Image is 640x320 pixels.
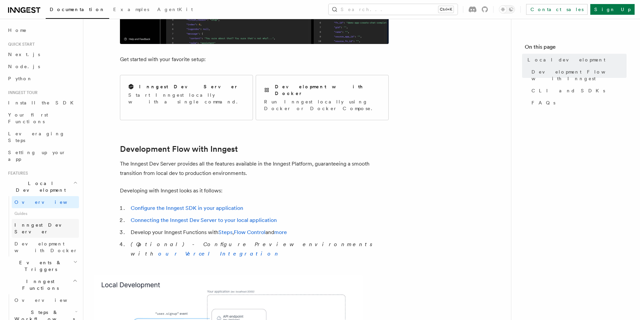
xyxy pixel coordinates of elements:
span: Local development [527,56,605,63]
li: Develop your Inngest Functions with , and [129,228,389,237]
a: Python [5,73,79,85]
h2: Inngest Dev Server [139,83,238,90]
span: Development with Docker [14,241,78,253]
span: Setting up your app [8,150,66,162]
p: Start Inngest locally with a single command. [128,92,245,105]
a: Install the SDK [5,97,79,109]
a: CLI and SDKs [529,85,627,97]
span: Guides [12,208,79,219]
a: Leveraging Steps [5,128,79,146]
a: FAQs [529,97,627,109]
span: Next.js [8,52,40,57]
a: Development with DockerRun Inngest locally using Docker or Docker Compose. [256,75,389,120]
a: Your first Functions [5,109,79,128]
span: Inngest tour [5,90,38,95]
span: Development Flow with Inngest [531,68,627,82]
span: Leveraging Steps [8,131,65,143]
p: Developing with Inngest looks as it follows: [120,186,389,195]
button: Toggle dark mode [499,5,515,13]
span: Overview [14,298,84,303]
span: Your first Functions [8,112,48,124]
button: Events & Triggers [5,257,79,275]
a: Node.js [5,60,79,73]
a: Development with Docker [12,238,79,257]
span: CLI and SDKs [531,87,605,94]
a: AgentKit [153,2,197,18]
a: Steps [218,229,232,235]
a: Overview [12,196,79,208]
span: Features [5,171,28,176]
span: Node.js [8,64,40,69]
em: (Optional) - Configure Preview environments with [131,241,376,257]
span: Documentation [50,7,105,12]
span: FAQs [531,99,555,106]
a: Development Flow with Inngest [529,66,627,85]
span: Inngest Functions [5,278,73,291]
a: Local development [525,54,627,66]
a: Examples [109,2,153,18]
a: Development Flow with Inngest [120,144,238,154]
span: Events & Triggers [5,259,73,273]
span: AgentKit [157,7,193,12]
span: Home [8,27,27,34]
kbd: Ctrl+K [438,6,454,13]
div: Local Development [5,196,79,257]
a: Contact sales [526,4,588,15]
a: Documentation [46,2,109,19]
a: Inngest Dev Server [12,219,79,238]
a: Overview [12,294,79,306]
a: Configure the Inngest SDK in your application [131,205,243,211]
span: Examples [113,7,149,12]
a: Setting up your app [5,146,79,165]
button: Local Development [5,177,79,196]
button: Search...Ctrl+K [329,4,458,15]
span: Local Development [5,180,73,193]
a: Home [5,24,79,36]
a: Connecting the Inngest Dev Server to your local application [131,217,277,223]
h2: Development with Docker [275,83,380,97]
h4: On this page [525,43,627,54]
p: Run Inngest locally using Docker or Docker Compose. [264,98,380,112]
span: Python [8,76,33,81]
span: Install the SDK [8,100,78,105]
span: Quick start [5,42,35,47]
a: Sign Up [590,4,635,15]
a: Flow Control [234,229,265,235]
a: our Vercel Integration [158,250,281,257]
a: Inngest Dev ServerStart Inngest locally with a single command. [120,75,253,120]
a: Next.js [5,48,79,60]
p: The Inngest Dev Server provides all the features available in the Inngest Platform, guaranteeing ... [120,159,389,178]
span: Inngest Dev Server [14,222,72,234]
span: Overview [14,199,84,205]
a: more [274,229,287,235]
button: Inngest Functions [5,275,79,294]
p: Get started with your favorite setup: [120,55,389,64]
